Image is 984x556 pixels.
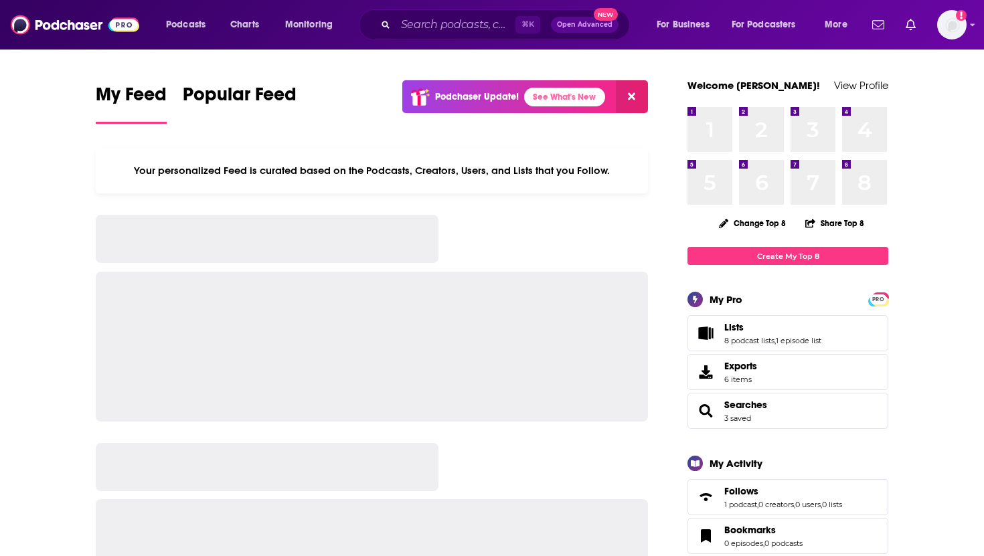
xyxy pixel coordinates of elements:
span: 6 items [724,375,757,384]
a: View Profile [834,79,888,92]
button: Open AdvancedNew [551,17,619,33]
a: Charts [222,14,267,35]
a: Lists [724,321,821,333]
a: Follows [692,488,719,506]
a: Show notifications dropdown [867,13,890,36]
button: open menu [815,14,864,35]
span: Exports [724,360,757,372]
button: Show profile menu [937,10,967,39]
input: Search podcasts, credits, & more... [396,14,515,35]
span: Exports [692,363,719,381]
span: Popular Feed [183,83,297,114]
span: Podcasts [166,15,206,34]
span: , [794,500,795,509]
a: 0 podcasts [764,539,803,548]
span: For Business [657,15,710,34]
span: Searches [687,393,888,429]
span: ⌘ K [515,16,540,33]
button: Share Top 8 [805,210,865,236]
a: 3 saved [724,413,751,423]
p: Podchaser Update! [435,91,519,102]
a: See What's New [524,88,605,106]
a: Bookmarks [692,527,719,545]
a: 0 episodes [724,539,763,548]
a: Show notifications dropdown [900,13,921,36]
span: Open Advanced [557,21,612,28]
button: Change Top 8 [711,215,794,231]
a: My Feed [96,83,167,124]
span: Follows [724,485,758,497]
span: PRO [870,294,886,304]
span: New [594,8,618,21]
span: Bookmarks [687,518,888,554]
span: Logged in as SolComms [937,10,967,39]
a: 8 podcast lists [724,336,774,345]
a: Exports [687,354,888,390]
img: User Profile [937,10,967,39]
span: Lists [687,315,888,351]
a: 1 episode list [776,336,821,345]
a: PRO [870,294,886,304]
div: My Activity [710,457,762,470]
a: 1 podcast [724,500,757,509]
div: Your personalized Feed is curated based on the Podcasts, Creators, Users, and Lists that you Follow. [96,148,648,193]
span: Bookmarks [724,524,776,536]
button: open menu [276,14,350,35]
a: Follows [724,485,842,497]
a: 0 lists [822,500,842,509]
a: 0 creators [758,500,794,509]
a: Lists [692,324,719,343]
img: Podchaser - Follow, Share and Rate Podcasts [11,12,139,37]
div: My Pro [710,293,742,306]
span: Monitoring [285,15,333,34]
span: Lists [724,321,744,333]
span: More [825,15,847,34]
a: Popular Feed [183,83,297,124]
a: Searches [692,401,719,420]
button: open menu [157,14,223,35]
span: My Feed [96,83,167,114]
span: Charts [230,15,259,34]
span: , [763,539,764,548]
span: Follows [687,479,888,515]
a: Create My Top 8 [687,247,888,265]
a: Bookmarks [724,524,803,536]
span: , [821,500,822,509]
a: Searches [724,399,767,411]
a: 0 users [795,500,821,509]
span: , [757,500,758,509]
span: , [774,336,776,345]
button: open menu [647,14,726,35]
a: Welcome [PERSON_NAME]! [687,79,820,92]
button: open menu [723,14,815,35]
div: Search podcasts, credits, & more... [372,9,643,40]
span: For Podcasters [732,15,796,34]
svg: Add a profile image [956,10,967,21]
